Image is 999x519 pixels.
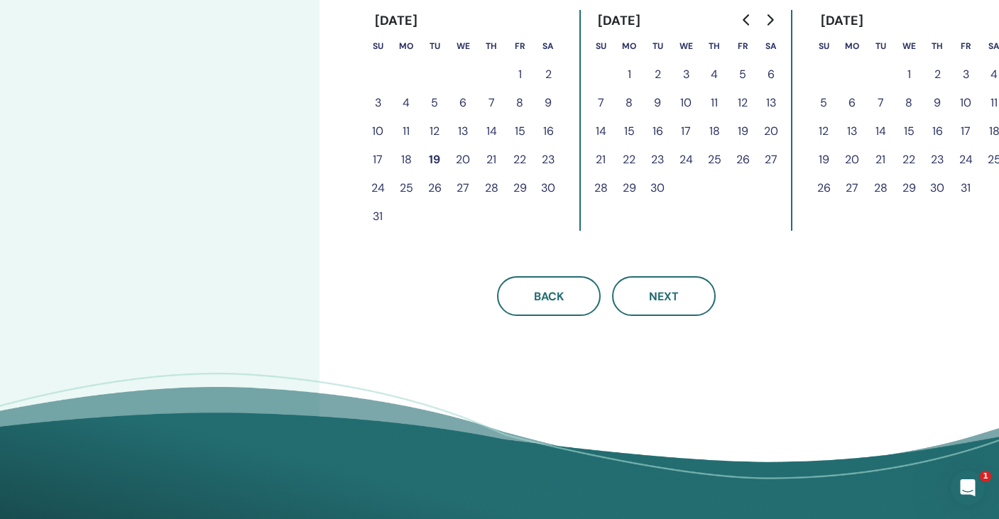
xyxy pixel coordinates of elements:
th: Saturday [757,32,785,60]
button: 28 [866,174,895,202]
button: 31 [951,174,980,202]
button: 20 [838,146,866,174]
iframe: Intercom live chat [951,471,985,505]
div: [DATE] [809,10,875,32]
button: 29 [895,174,923,202]
button: 24 [364,174,392,202]
th: Thursday [477,32,506,60]
button: 5 [809,89,838,117]
button: 16 [923,117,951,146]
button: 25 [392,174,420,202]
button: 3 [364,89,392,117]
th: Friday [728,32,757,60]
th: Monday [615,32,643,60]
button: 20 [757,117,785,146]
button: 14 [477,117,506,146]
th: Wednesday [672,32,700,60]
button: 10 [672,89,700,117]
th: Tuesday [420,32,449,60]
button: 13 [757,89,785,117]
button: 10 [951,89,980,117]
button: 18 [392,146,420,174]
button: 22 [895,146,923,174]
button: 31 [364,202,392,231]
th: Sunday [809,32,838,60]
button: 15 [615,117,643,146]
button: 28 [477,174,506,202]
div: [DATE] [586,10,653,32]
button: 7 [586,89,615,117]
button: 5 [728,60,757,89]
span: 1 [980,471,991,482]
button: 17 [672,117,700,146]
button: 4 [392,89,420,117]
button: 19 [809,146,838,174]
button: 20 [449,146,477,174]
button: 23 [534,146,562,174]
button: 22 [506,146,534,174]
button: 19 [420,146,449,174]
button: 23 [643,146,672,174]
button: 15 [895,117,923,146]
button: 9 [923,89,951,117]
button: 22 [615,146,643,174]
button: 5 [420,89,449,117]
button: 16 [643,117,672,146]
button: 8 [895,89,923,117]
button: 3 [951,60,980,89]
button: 30 [534,174,562,202]
div: [DATE] [364,10,430,32]
th: Thursday [923,32,951,60]
button: 2 [923,60,951,89]
button: 21 [866,146,895,174]
button: 21 [477,146,506,174]
th: Tuesday [643,32,672,60]
button: 9 [534,89,562,117]
button: 25 [700,146,728,174]
th: Saturday [534,32,562,60]
button: 7 [477,89,506,117]
th: Tuesday [866,32,895,60]
span: Next [649,289,679,304]
th: Sunday [586,32,615,60]
button: 26 [420,174,449,202]
button: 26 [809,174,838,202]
button: 23 [923,146,951,174]
button: 6 [757,60,785,89]
button: 19 [728,117,757,146]
button: 8 [615,89,643,117]
button: Back [497,276,601,316]
button: 18 [700,117,728,146]
button: 27 [449,174,477,202]
th: Wednesday [895,32,923,60]
th: Sunday [364,32,392,60]
button: 1 [895,60,923,89]
button: 17 [951,117,980,146]
button: 1 [506,60,534,89]
button: 4 [700,60,728,89]
button: 2 [643,60,672,89]
th: Friday [506,32,534,60]
button: 11 [392,117,420,146]
button: 9 [643,89,672,117]
button: 30 [643,174,672,202]
button: 29 [506,174,534,202]
button: 14 [866,117,895,146]
button: 27 [838,174,866,202]
button: 17 [364,146,392,174]
button: 26 [728,146,757,174]
button: 7 [866,89,895,117]
button: 13 [449,117,477,146]
button: 15 [506,117,534,146]
button: Go to next month [758,6,781,34]
th: Monday [838,32,866,60]
button: 13 [838,117,866,146]
th: Wednesday [449,32,477,60]
th: Monday [392,32,420,60]
button: 12 [420,117,449,146]
button: 21 [586,146,615,174]
button: 1 [615,60,643,89]
button: 2 [534,60,562,89]
button: 14 [586,117,615,146]
button: 12 [728,89,757,117]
